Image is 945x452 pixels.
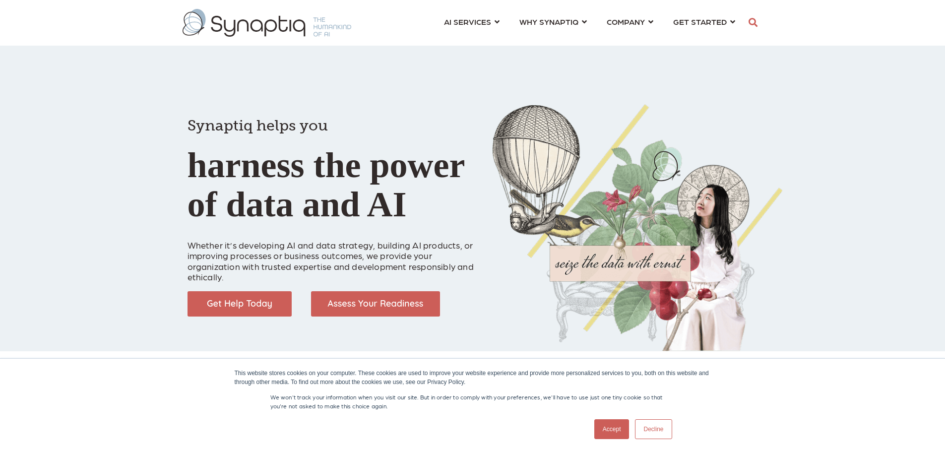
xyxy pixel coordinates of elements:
[594,419,630,439] a: Accept
[188,117,328,134] span: Synaptiq helps you
[493,104,783,351] img: Collage of girl, balloon, bird, and butterfly, with seize the data with ernst text
[519,15,578,28] span: WHY SYNAPTIQ
[270,392,675,410] p: We won't track your information when you visit our site. But in order to comply with your prefere...
[673,15,727,28] span: GET STARTED
[607,15,645,28] span: COMPANY
[519,12,587,31] a: WHY SYNAPTIQ
[183,9,351,37] img: synaptiq logo-1
[673,12,735,31] a: GET STARTED
[635,419,672,439] a: Decline
[188,99,478,224] h1: harness the power of data and AI
[444,12,500,31] a: AI SERVICES
[434,5,745,41] nav: menu
[188,229,478,282] p: Whether it’s developing AI and data strategy, building AI products, or improving processes or bus...
[607,12,653,31] a: COMPANY
[311,291,440,317] img: Assess Your Readiness
[188,291,292,317] img: Get Help Today
[444,15,491,28] span: AI SERVICES
[235,369,711,387] div: This website stores cookies on your computer. These cookies are used to improve your website expe...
